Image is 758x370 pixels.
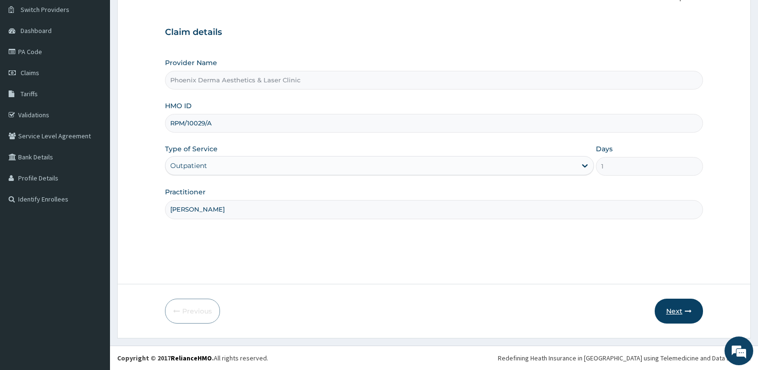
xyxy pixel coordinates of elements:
[110,346,758,370] footer: All rights reserved.
[21,5,69,14] span: Switch Providers
[50,54,161,66] div: Chat with us now
[117,354,214,362] strong: Copyright © 2017 .
[21,90,38,98] span: Tariffs
[165,27,703,38] h3: Claim details
[55,121,132,217] span: We're online!
[18,48,39,72] img: d_794563401_company_1708531726252_794563401
[596,144,613,154] label: Days
[165,187,206,197] label: Practitioner
[170,161,207,170] div: Outpatient
[655,299,703,324] button: Next
[165,101,192,111] label: HMO ID
[157,5,180,28] div: Minimize live chat window
[171,354,212,362] a: RelianceHMO
[21,26,52,35] span: Dashboard
[165,299,220,324] button: Previous
[21,68,39,77] span: Claims
[5,261,182,295] textarea: Type your message and hit 'Enter'
[165,144,218,154] label: Type of Service
[498,353,751,363] div: Redefining Heath Insurance in [GEOGRAPHIC_DATA] using Telemedicine and Data Science!
[165,114,703,133] input: Enter HMO ID
[165,200,703,219] input: Enter Name
[165,58,217,67] label: Provider Name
